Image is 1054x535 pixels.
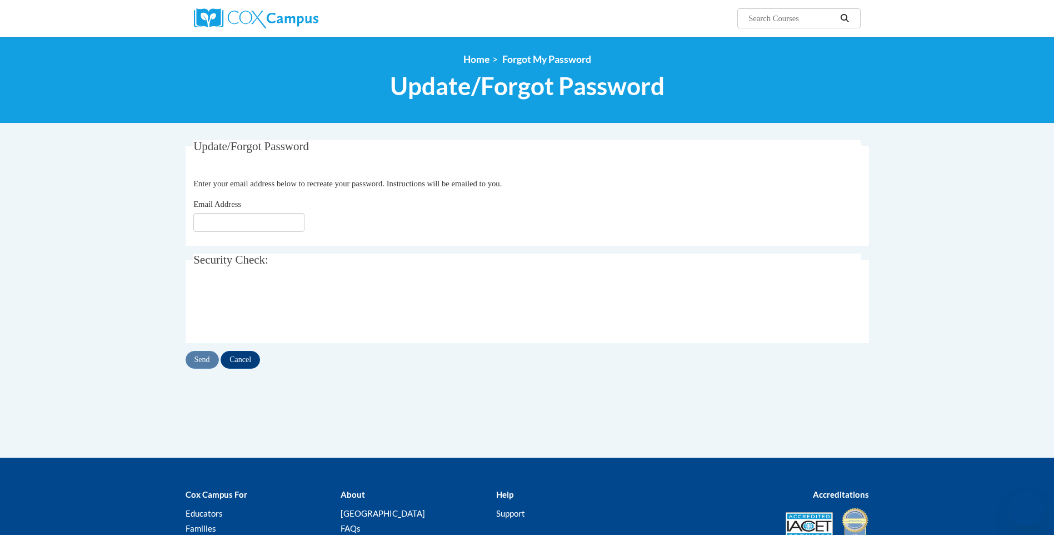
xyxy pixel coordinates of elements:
[341,523,361,533] a: FAQs
[194,8,405,28] a: Cox Campus
[341,508,425,518] a: [GEOGRAPHIC_DATA]
[186,489,247,499] b: Cox Campus For
[193,213,304,232] input: Email
[496,489,513,499] b: Help
[221,351,260,369] input: Cancel
[747,12,836,25] input: Search Courses
[813,489,869,499] b: Accreditations
[194,8,318,28] img: Cox Campus
[463,53,489,65] a: Home
[836,12,853,25] button: Search
[193,286,362,329] iframe: reCAPTCHA
[193,200,241,209] span: Email Address
[496,508,525,518] a: Support
[186,508,223,518] a: Educators
[193,140,309,153] span: Update/Forgot Password
[193,253,268,266] span: Security Check:
[186,523,216,533] a: Families
[193,179,502,188] span: Enter your email address below to recreate your password. Instructions will be emailed to you.
[1010,491,1045,526] iframe: Button to launch messaging window
[341,489,365,499] b: About
[502,53,591,65] span: Forgot My Password
[390,71,665,101] span: Update/Forgot Password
